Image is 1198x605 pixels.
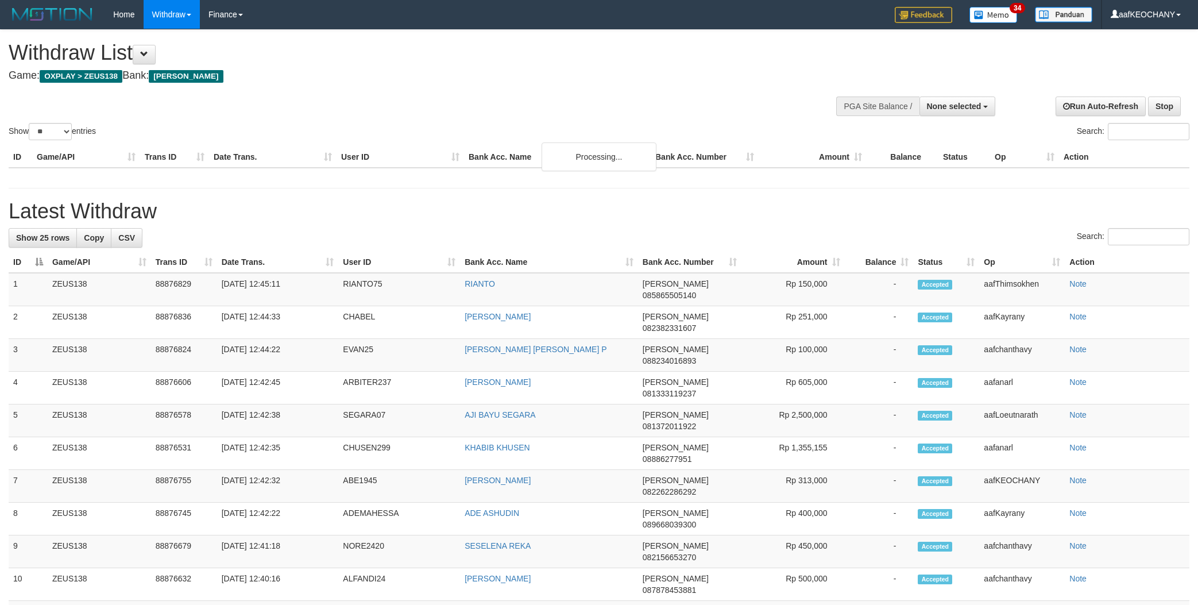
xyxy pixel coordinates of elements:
[990,147,1059,168] th: Op
[32,147,140,168] th: Game/API
[48,503,151,535] td: ZEUS138
[48,273,151,306] td: ZEUS138
[48,372,151,404] td: ZEUS138
[927,102,981,111] span: None selected
[938,147,990,168] th: Status
[151,437,217,470] td: 88876531
[895,7,952,23] img: Feedback.jpg
[338,372,460,404] td: ARBITER237
[217,470,339,503] td: [DATE] 12:42:32
[151,372,217,404] td: 88876606
[643,454,692,464] span: Copy 08886277951 to clipboard
[741,535,845,568] td: Rp 450,000
[919,97,996,116] button: None selected
[48,404,151,437] td: ZEUS138
[465,312,531,321] a: [PERSON_NAME]
[217,273,339,306] td: [DATE] 12:45:11
[149,70,223,83] span: [PERSON_NAME]
[918,345,952,355] span: Accepted
[1069,377,1087,387] a: Note
[845,535,914,568] td: -
[151,404,217,437] td: 88876578
[338,404,460,437] td: SEGARA07
[1069,345,1087,354] a: Note
[151,273,217,306] td: 88876829
[338,339,460,372] td: EVAN25
[1065,252,1189,273] th: Action
[465,377,531,387] a: [PERSON_NAME]
[48,339,151,372] td: ZEUS138
[465,443,530,452] a: KHABIB KHUSEN
[1069,443,1087,452] a: Note
[9,404,48,437] td: 5
[638,252,741,273] th: Bank Acc. Number: activate to sort column ascending
[40,70,122,83] span: OXPLAY > ZEUS138
[9,147,32,168] th: ID
[643,476,709,485] span: [PERSON_NAME]
[151,568,217,601] td: 88876632
[643,323,696,333] span: Copy 082382331607 to clipboard
[741,503,845,535] td: Rp 400,000
[643,508,709,518] span: [PERSON_NAME]
[918,280,952,290] span: Accepted
[465,574,531,583] a: [PERSON_NAME]
[217,503,339,535] td: [DATE] 12:42:22
[151,339,217,372] td: 88876824
[845,503,914,535] td: -
[209,147,337,168] th: Date Trans.
[651,147,759,168] th: Bank Acc. Number
[979,372,1065,404] td: aafanarl
[643,443,709,452] span: [PERSON_NAME]
[338,437,460,470] td: CHUSEN299
[643,279,709,288] span: [PERSON_NAME]
[48,437,151,470] td: ZEUS138
[338,470,460,503] td: ABE1945
[979,568,1065,601] td: aafchanthavy
[1069,279,1087,288] a: Note
[9,503,48,535] td: 8
[9,535,48,568] td: 9
[845,273,914,306] td: -
[48,535,151,568] td: ZEUS138
[741,339,845,372] td: Rp 100,000
[845,404,914,437] td: -
[845,306,914,339] td: -
[217,252,339,273] th: Date Trans.: activate to sort column ascending
[741,273,845,306] td: Rp 150,000
[16,233,69,242] span: Show 25 rows
[918,509,952,519] span: Accepted
[741,470,845,503] td: Rp 313,000
[643,356,696,365] span: Copy 088234016893 to clipboard
[741,306,845,339] td: Rp 251,000
[845,339,914,372] td: -
[9,372,48,404] td: 4
[338,306,460,339] td: CHABEL
[151,503,217,535] td: 88876745
[460,252,638,273] th: Bank Acc. Name: activate to sort column ascending
[643,345,709,354] span: [PERSON_NAME]
[1059,147,1189,168] th: Action
[465,410,535,419] a: AJI BAYU SEGARA
[9,6,96,23] img: MOTION_logo.png
[9,273,48,306] td: 1
[643,541,709,550] span: [PERSON_NAME]
[979,306,1065,339] td: aafKayrany
[918,313,952,322] span: Accepted
[217,339,339,372] td: [DATE] 12:44:22
[217,568,339,601] td: [DATE] 12:40:16
[867,147,938,168] th: Balance
[1077,228,1189,245] label: Search:
[836,97,919,116] div: PGA Site Balance /
[643,377,709,387] span: [PERSON_NAME]
[9,123,96,140] label: Show entries
[845,470,914,503] td: -
[643,291,696,300] span: Copy 085865505140 to clipboard
[9,437,48,470] td: 6
[969,7,1018,23] img: Button%20Memo.svg
[1148,97,1181,116] a: Stop
[1108,228,1189,245] input: Search:
[9,339,48,372] td: 3
[918,378,952,388] span: Accepted
[979,339,1065,372] td: aafchanthavy
[48,306,151,339] td: ZEUS138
